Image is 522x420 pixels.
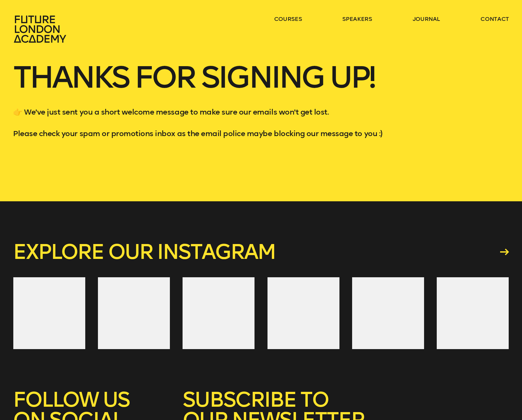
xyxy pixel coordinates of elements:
[413,15,440,23] a: journal
[13,242,509,262] a: Explore our instagram
[13,106,509,118] p: 👉 We've just sent you a short welcome message to make sure our emails won't get lost.
[480,15,509,23] a: contact
[342,15,372,23] a: speakers
[13,63,509,106] h1: Thanks for signing up!
[13,128,509,151] p: Please check your spam or promotions inbox as the email police maybe blocking our message to you :)‌
[274,15,302,23] a: courses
